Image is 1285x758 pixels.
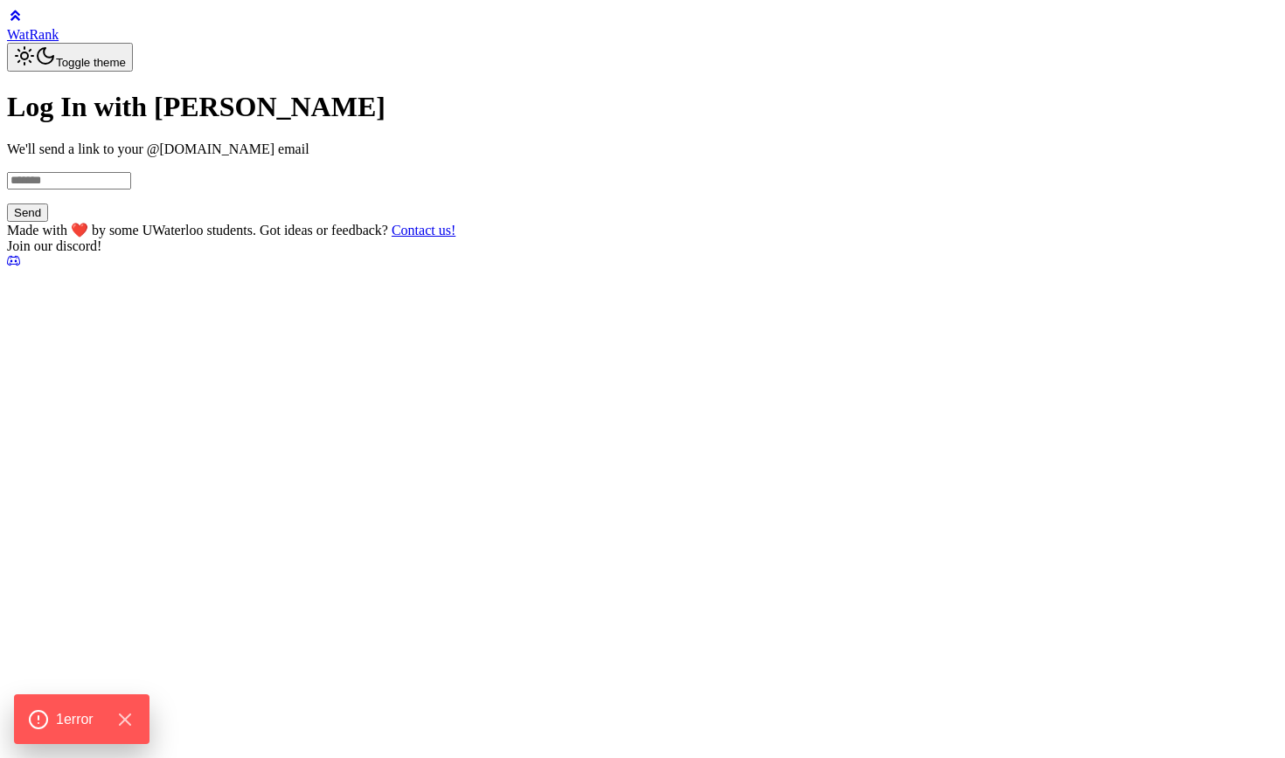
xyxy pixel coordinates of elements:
[29,27,59,42] span: Rank
[392,223,455,238] a: Contact us!
[56,56,126,69] span: Toggle theme
[7,223,455,238] span: Made with ❤️ by some UWaterloo students. Got ideas or feedback?
[7,203,48,222] button: Send
[7,91,1278,123] h1: Log In with [PERSON_NAME]
[7,43,133,72] button: Toggle theme
[7,7,1278,43] a: WatRank
[7,238,1278,254] div: Join our discord!
[7,141,1278,157] p: We'll send a link to your @[DOMAIN_NAME] email
[7,27,1278,43] div: Wat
